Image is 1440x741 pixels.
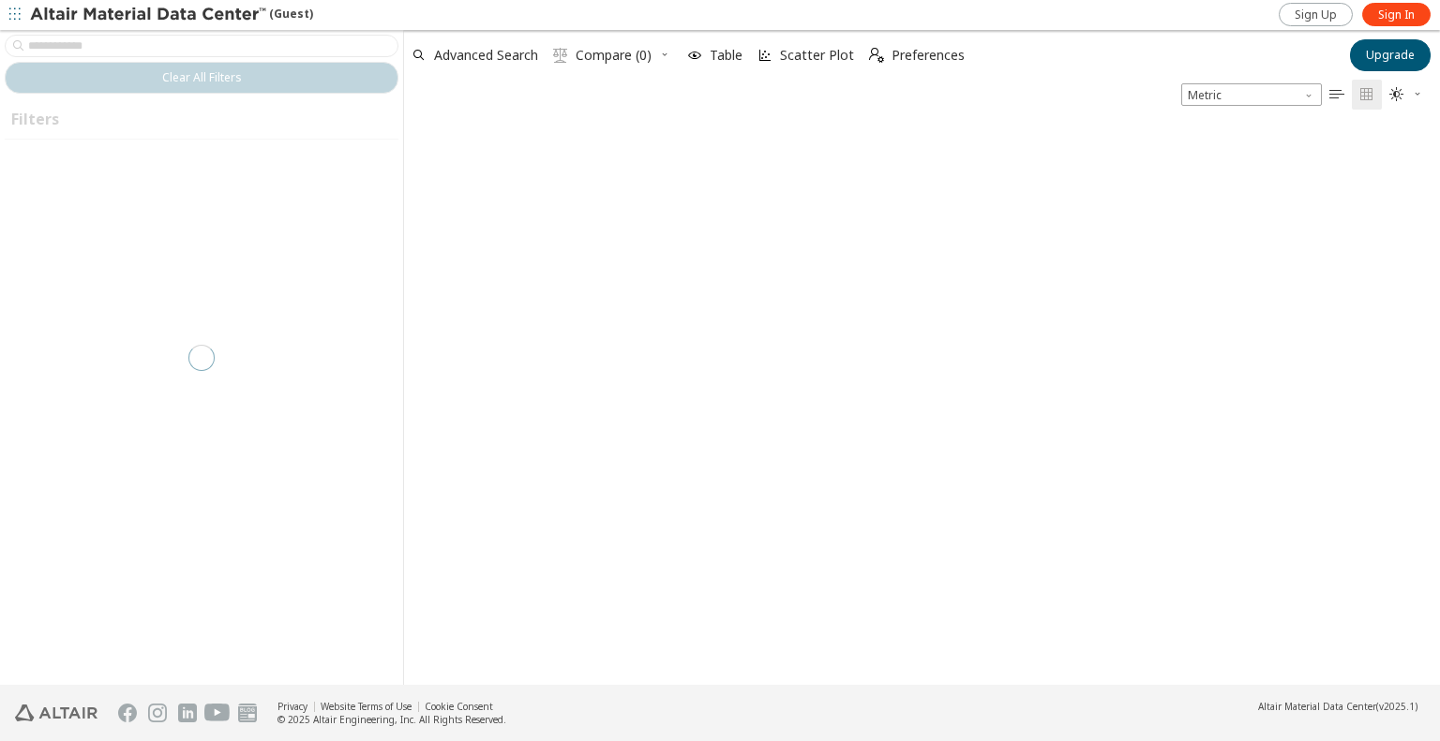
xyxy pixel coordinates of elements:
a: Cookie Consent [425,700,493,713]
img: Altair Material Data Center [30,6,269,24]
span: Advanced Search [434,49,538,62]
div: (Guest) [30,6,313,24]
i:  [553,48,568,63]
span: Upgrade [1366,48,1415,63]
a: Sign In [1362,3,1431,26]
div: Unit System [1181,83,1322,106]
div: (v2025.1) [1258,700,1417,713]
a: Privacy [277,700,307,713]
i:  [1329,87,1344,102]
i:  [1389,87,1404,102]
span: Preferences [892,49,965,62]
span: Altair Material Data Center [1258,700,1376,713]
i:  [869,48,884,63]
span: Metric [1181,83,1322,106]
i:  [1359,87,1374,102]
span: Sign In [1378,7,1415,22]
button: Upgrade [1350,39,1431,71]
button: Theme [1382,80,1431,110]
img: Altair Engineering [15,704,97,721]
button: Tile View [1352,80,1382,110]
span: Scatter Plot [780,49,854,62]
span: Sign Up [1295,7,1337,22]
span: Table [710,49,742,62]
div: © 2025 Altair Engineering, Inc. All Rights Reserved. [277,713,506,726]
button: Table View [1322,80,1352,110]
a: Sign Up [1279,3,1353,26]
span: Compare (0) [576,49,652,62]
a: Website Terms of Use [321,700,412,713]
